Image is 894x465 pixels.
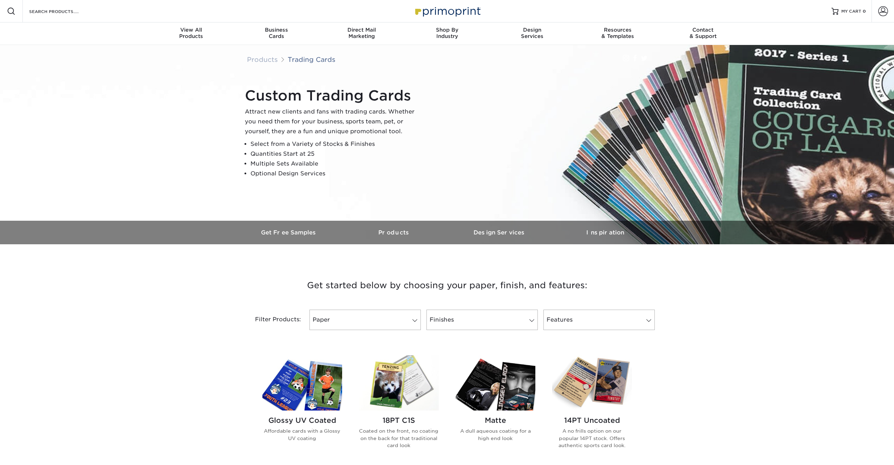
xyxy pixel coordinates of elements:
[250,149,420,159] li: Quantities Start at 25
[236,310,307,330] div: Filter Products:
[575,27,660,33] span: Resources
[342,221,447,244] a: Products
[490,27,575,39] div: Services
[236,221,342,244] a: Get Free Samples
[456,416,535,425] h2: Matte
[404,27,490,39] div: Industry
[342,229,447,236] h3: Products
[262,355,342,460] a: Glossy UV Coated Trading Cards Glossy UV Coated Affordable cards with a Glossy UV coating
[242,270,653,301] h3: Get started below by choosing your paper, finish, and features:
[456,355,535,460] a: Matte Trading Cards Matte A dull aqueous coating for a high end look
[552,427,632,449] p: A no frills option on our popular 14PT stock. Offers authentic sports card look.
[262,355,342,411] img: Glossy UV Coated Trading Cards
[660,27,746,33] span: Contact
[447,229,553,236] h3: Design Services
[660,22,746,45] a: Contact& Support
[234,27,319,33] span: Business
[575,22,660,45] a: Resources& Templates
[359,416,439,425] h2: 18PT C1S
[234,22,319,45] a: BusinessCards
[319,22,404,45] a: Direct MailMarketing
[309,310,421,330] a: Paper
[247,56,278,63] a: Products
[456,355,535,411] img: Matte Trading Cards
[543,310,655,330] a: Features
[149,22,234,45] a: View AllProducts
[245,107,420,136] p: Attract new clients and fans with trading cards. Whether you need them for your business, sports ...
[319,27,404,33] span: Direct Mail
[575,27,660,39] div: & Templates
[553,221,658,244] a: Inspiration
[149,27,234,39] div: Products
[447,221,553,244] a: Design Services
[262,416,342,425] h2: Glossy UV Coated
[660,27,746,39] div: & Support
[236,229,342,236] h3: Get Free Samples
[552,355,632,460] a: 14PT Uncoated Trading Cards 14PT Uncoated A no frills option on our popular 14PT stock. Offers au...
[359,427,439,449] p: Coated on the front, no coating on the back for that traditional card look
[262,427,342,442] p: Affordable cards with a Glossy UV coating
[412,4,482,19] img: Primoprint
[149,27,234,33] span: View All
[319,27,404,39] div: Marketing
[250,169,420,179] li: Optional Design Services
[245,87,420,104] h1: Custom Trading Cards
[404,27,490,33] span: Shop By
[234,27,319,39] div: Cards
[288,56,335,63] a: Trading Cards
[359,355,439,411] img: 18PT C1S Trading Cards
[490,27,575,33] span: Design
[863,9,866,14] span: 0
[841,8,861,14] span: MY CART
[552,355,632,411] img: 14PT Uncoated Trading Cards
[553,229,658,236] h3: Inspiration
[359,355,439,460] a: 18PT C1S Trading Cards 18PT C1S Coated on the front, no coating on the back for that traditional ...
[490,22,575,45] a: DesignServices
[404,22,490,45] a: Shop ByIndustry
[250,159,420,169] li: Multiple Sets Available
[426,310,538,330] a: Finishes
[250,139,420,149] li: Select from a Variety of Stocks & Finishes
[456,427,535,442] p: A dull aqueous coating for a high end look
[552,416,632,425] h2: 14PT Uncoated
[28,7,97,15] input: SEARCH PRODUCTS.....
